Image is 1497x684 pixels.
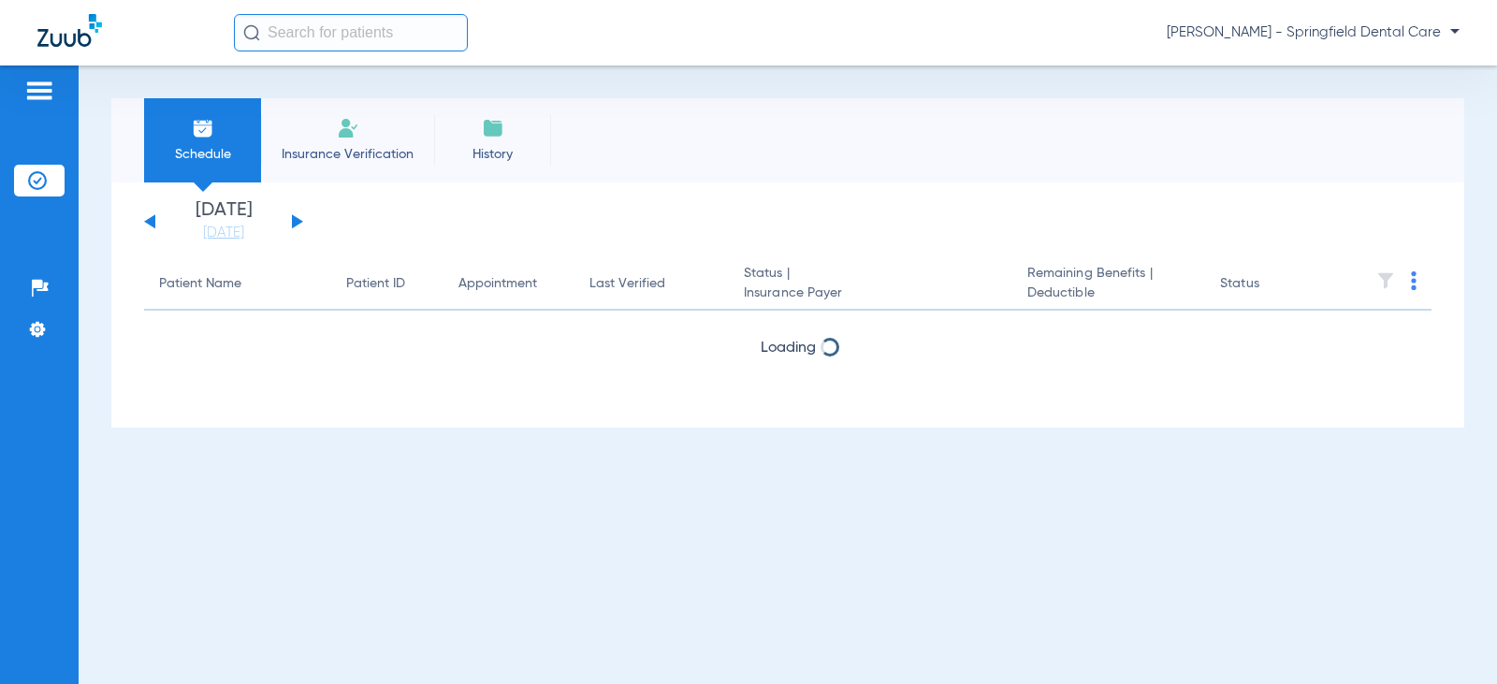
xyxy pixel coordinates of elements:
[1376,271,1395,290] img: filter.svg
[159,274,316,294] div: Patient Name
[589,274,714,294] div: Last Verified
[482,117,504,139] img: History
[1012,258,1205,311] th: Remaining Benefits |
[346,274,429,294] div: Patient ID
[167,224,280,242] a: [DATE]
[744,284,997,303] span: Insurance Payer
[37,14,102,47] img: Zuub Logo
[243,24,260,41] img: Search Icon
[275,145,420,164] span: Insurance Verification
[1167,23,1460,42] span: [PERSON_NAME] - Springfield Dental Care
[458,274,560,294] div: Appointment
[448,145,537,164] span: History
[458,274,537,294] div: Appointment
[1411,271,1417,290] img: group-dot-blue.svg
[192,117,214,139] img: Schedule
[337,117,359,139] img: Manual Insurance Verification
[234,14,468,51] input: Search for patients
[729,258,1012,311] th: Status |
[761,341,816,356] span: Loading
[24,80,54,102] img: hamburger-icon
[167,201,280,242] li: [DATE]
[1027,284,1190,303] span: Deductible
[346,274,405,294] div: Patient ID
[159,274,241,294] div: Patient Name
[158,145,247,164] span: Schedule
[589,274,665,294] div: Last Verified
[1205,258,1331,311] th: Status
